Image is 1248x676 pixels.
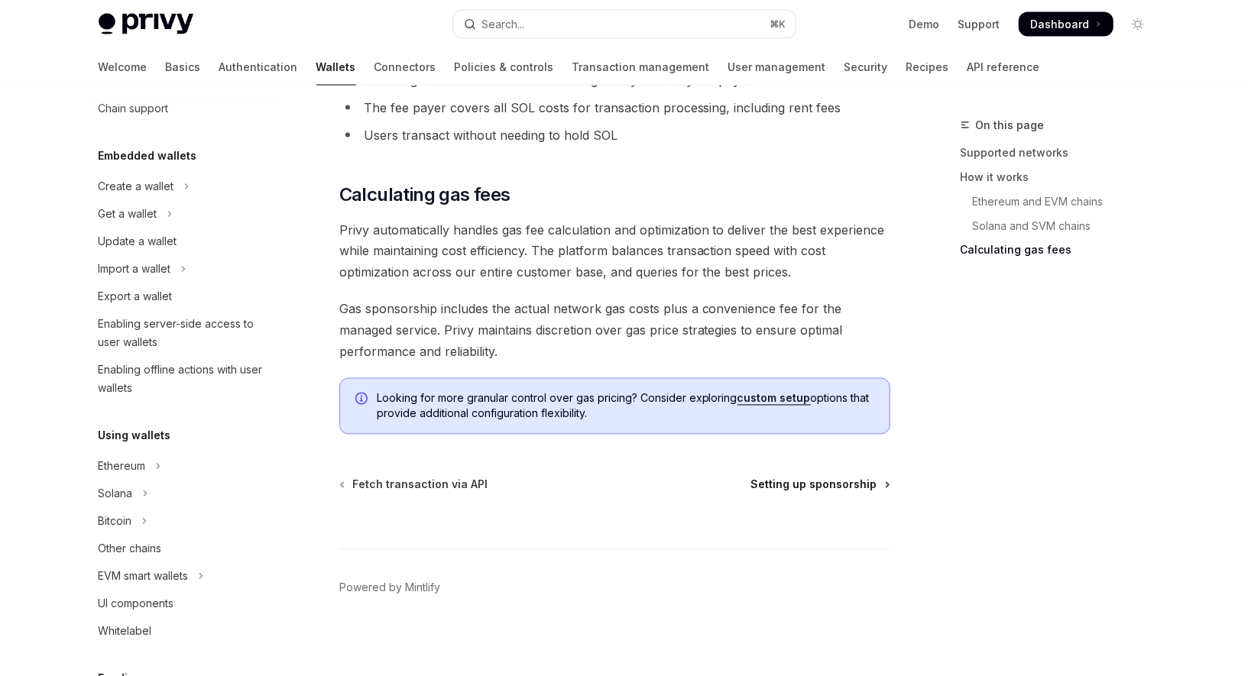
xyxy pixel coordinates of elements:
div: Update a wallet [99,232,177,251]
span: Privy automatically handles gas fee calculation and optimization to deliver the best experience w... [339,219,890,283]
a: Authentication [219,49,298,86]
span: ⌘ K [770,18,786,31]
a: Dashboard [1019,12,1113,37]
button: Toggle Import a wallet section [86,255,282,283]
a: Powered by Mintlify [339,581,440,596]
a: Security [844,49,888,86]
div: Search... [482,15,525,34]
a: Wallets [316,49,356,86]
div: Enabling server-side access to user wallets [99,315,273,351]
a: UI components [86,590,282,617]
a: Policies & controls [455,49,554,86]
div: UI components [99,594,174,613]
span: Fetch transaction via API [352,477,488,493]
a: Fetch transaction via API [341,477,488,493]
a: Support [958,17,1000,32]
button: Toggle dark mode [1126,12,1150,37]
div: Enabling offline actions with user wallets [99,361,273,397]
button: Toggle Get a wallet section [86,200,282,228]
div: Ethereum [99,457,146,475]
a: Whitelabel [86,617,282,645]
a: Export a wallet [86,283,282,310]
li: Users transact without needing to hold SOL [339,125,890,146]
a: Enabling server-side access to user wallets [86,310,282,356]
a: User management [728,49,826,86]
span: Gas sponsorship includes the actual network gas costs plus a convenience fee for the managed serv... [339,299,890,363]
a: Update a wallet [86,228,282,255]
a: Other chains [86,535,282,562]
svg: Info [355,393,371,408]
span: Calculating gas fees [339,183,511,207]
div: EVM smart wallets [99,567,189,585]
h5: Embedded wallets [99,147,197,165]
span: Looking for more granular control over gas pricing? Consider exploring options that provide addit... [377,391,874,422]
img: light logo [99,14,193,35]
a: custom setup [737,392,811,406]
span: Dashboard [1031,17,1090,32]
div: Export a wallet [99,287,173,306]
a: Enabling offline actions with user wallets [86,356,282,402]
div: Import a wallet [99,260,171,278]
div: Get a wallet [99,205,157,223]
a: Transaction management [572,49,710,86]
a: Calculating gas fees [961,238,1162,263]
span: On this page [976,116,1045,134]
a: Connectors [374,49,436,86]
div: Bitcoin [99,512,132,530]
span: Setting up sponsorship [751,477,877,493]
li: The fee payer covers all SOL costs for transaction processing, including rent fees [339,97,890,118]
a: Demo [909,17,940,32]
button: Toggle Ethereum section [86,452,282,480]
button: Toggle Create a wallet section [86,173,282,200]
a: Supported networks [961,141,1162,165]
a: Solana and SVM chains [961,214,1162,238]
button: Toggle EVM smart wallets section [86,562,282,590]
a: Recipes [906,49,949,86]
a: How it works [961,165,1162,189]
button: Toggle Solana section [86,480,282,507]
button: Toggle Bitcoin section [86,507,282,535]
button: Open search [453,11,796,38]
a: API reference [968,49,1040,86]
div: Solana [99,484,133,503]
a: Welcome [99,49,147,86]
a: Setting up sponsorship [751,477,889,493]
div: Create a wallet [99,177,174,196]
div: Whitelabel [99,622,152,640]
a: Basics [166,49,201,86]
div: Other chains [99,539,162,558]
h5: Using wallets [99,426,171,445]
a: Ethereum and EVM chains [961,189,1162,214]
